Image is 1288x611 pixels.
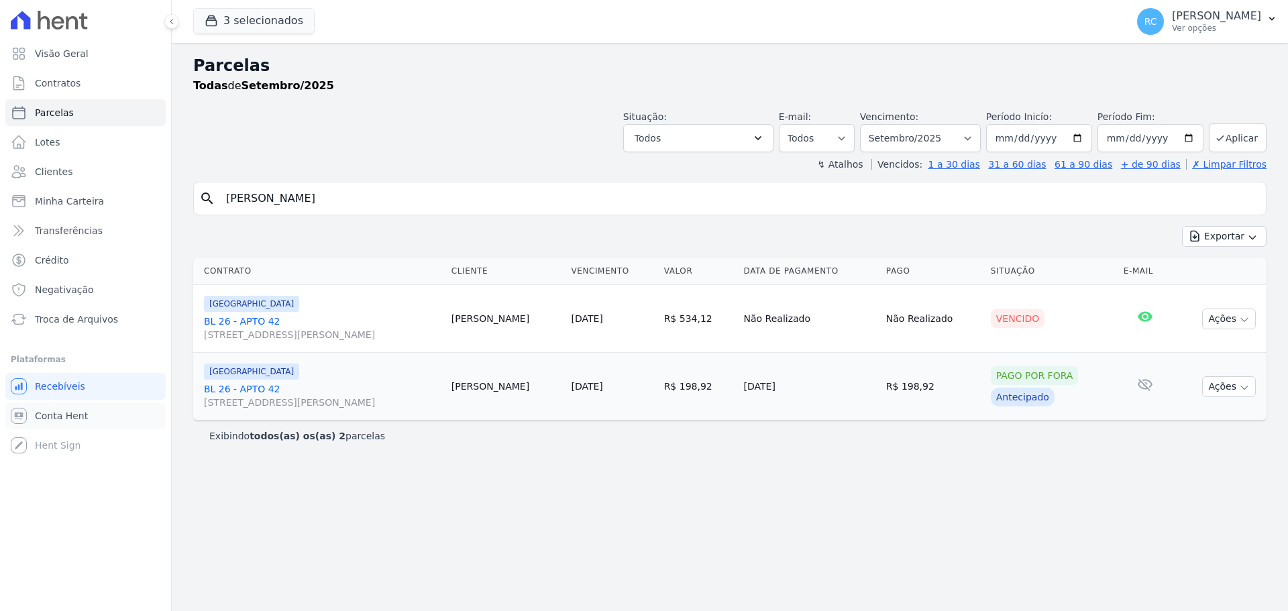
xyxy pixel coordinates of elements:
p: Exibindo parcelas [209,429,385,443]
button: RC [PERSON_NAME] Ver opções [1126,3,1288,40]
a: Conta Hent [5,402,166,429]
a: [DATE] [571,381,602,392]
span: Negativação [35,283,94,296]
span: [STREET_ADDRESS][PERSON_NAME] [204,328,441,341]
div: Antecipado [991,388,1055,406]
input: Buscar por nome do lote ou do cliente [218,185,1260,212]
a: Contratos [5,70,166,97]
a: [DATE] [571,313,602,324]
label: Período Inicío: [986,111,1052,122]
a: 1 a 30 dias [928,159,980,170]
label: Período Fim: [1097,110,1203,124]
button: Aplicar [1209,123,1267,152]
span: Todos [635,130,661,146]
h2: Parcelas [193,54,1267,78]
label: Situação: [623,111,667,122]
a: Negativação [5,276,166,303]
div: Vencido [991,309,1045,328]
td: Não Realizado [739,285,881,353]
a: Visão Geral [5,40,166,67]
b: todos(as) os(as) 2 [250,431,345,441]
th: Contrato [193,258,446,285]
a: Minha Carteira [5,188,166,215]
td: R$ 198,92 [881,353,985,421]
td: Não Realizado [881,285,985,353]
a: Lotes [5,129,166,156]
span: [GEOGRAPHIC_DATA] [204,296,299,312]
th: Pago [881,258,985,285]
td: R$ 534,12 [659,285,739,353]
a: 61 a 90 dias [1055,159,1112,170]
button: Ações [1202,376,1256,397]
span: Contratos [35,76,80,90]
span: Conta Hent [35,409,88,423]
a: Transferências [5,217,166,244]
span: Troca de Arquivos [35,313,118,326]
span: Crédito [35,254,69,267]
th: Valor [659,258,739,285]
a: 31 a 60 dias [988,159,1046,170]
button: Ações [1202,309,1256,329]
span: [STREET_ADDRESS][PERSON_NAME] [204,396,441,409]
strong: Setembro/2025 [241,79,334,92]
td: R$ 198,92 [659,353,739,421]
div: Plataformas [11,351,160,368]
span: Clientes [35,165,72,178]
a: Parcelas [5,99,166,126]
button: Todos [623,124,773,152]
label: Vencidos: [871,159,922,170]
a: Recebíveis [5,373,166,400]
p: [PERSON_NAME] [1172,9,1261,23]
a: Troca de Arquivos [5,306,166,333]
span: Transferências [35,224,103,237]
th: Situação [985,258,1118,285]
label: E-mail: [779,111,812,122]
span: Lotes [35,135,60,149]
div: Pago por fora [991,366,1079,385]
p: Ver opções [1172,23,1261,34]
a: ✗ Limpar Filtros [1186,159,1267,170]
span: Visão Geral [35,47,89,60]
th: Data de Pagamento [739,258,881,285]
span: [GEOGRAPHIC_DATA] [204,364,299,380]
strong: Todas [193,79,228,92]
span: Minha Carteira [35,195,104,208]
span: Parcelas [35,106,74,119]
a: Clientes [5,158,166,185]
button: 3 selecionados [193,8,315,34]
button: Exportar [1182,226,1267,247]
span: RC [1144,17,1157,26]
span: Recebíveis [35,380,85,393]
a: BL 26 - APTO 42[STREET_ADDRESS][PERSON_NAME] [204,315,441,341]
th: Cliente [446,258,566,285]
td: [PERSON_NAME] [446,285,566,353]
i: search [199,190,215,207]
td: [DATE] [739,353,881,421]
td: [PERSON_NAME] [446,353,566,421]
p: de [193,78,334,94]
th: Vencimento [566,258,658,285]
a: + de 90 dias [1121,159,1181,170]
label: Vencimento: [860,111,918,122]
a: BL 26 - APTO 42[STREET_ADDRESS][PERSON_NAME] [204,382,441,409]
th: E-mail [1118,258,1173,285]
label: ↯ Atalhos [817,159,863,170]
a: Crédito [5,247,166,274]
